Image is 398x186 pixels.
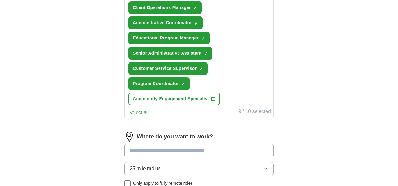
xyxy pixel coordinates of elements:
span: Administrative Coordinator [133,20,192,26]
span: Community Engagement Specialist [133,96,209,102]
span: 25 mile radius [130,165,161,172]
span: Educational Program Manager [133,35,199,41]
span: Client Operations Manager [133,4,191,11]
span: Customer Service Supervisor [133,65,197,72]
button: Educational Program Manager✓ [128,32,210,44]
button: Program Coordinator✓ [128,77,190,90]
button: Customer Service Supervisor✓ [128,62,208,75]
span: ✓ [194,21,198,26]
span: ✓ [181,82,185,87]
button: Administrative Coordinator✓ [128,16,203,29]
button: Senior Administrative Assistant✓ [128,47,212,60]
span: ✓ [201,36,205,41]
label: Where do you want to work? [137,133,213,141]
button: Select all [128,109,149,116]
span: Program Coordinator [133,80,179,87]
span: ✓ [199,66,203,71]
span: ✓ [204,51,208,56]
span: ✓ [193,6,197,11]
div: 9 / 10 selected [238,108,271,116]
span: Senior Administrative Assistant [133,50,201,57]
img: location.png [124,132,134,142]
button: 25 mile radius [124,162,274,175]
button: Community Engagement Specialist [128,93,220,105]
button: Client Operations Manager✓ [128,1,202,14]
